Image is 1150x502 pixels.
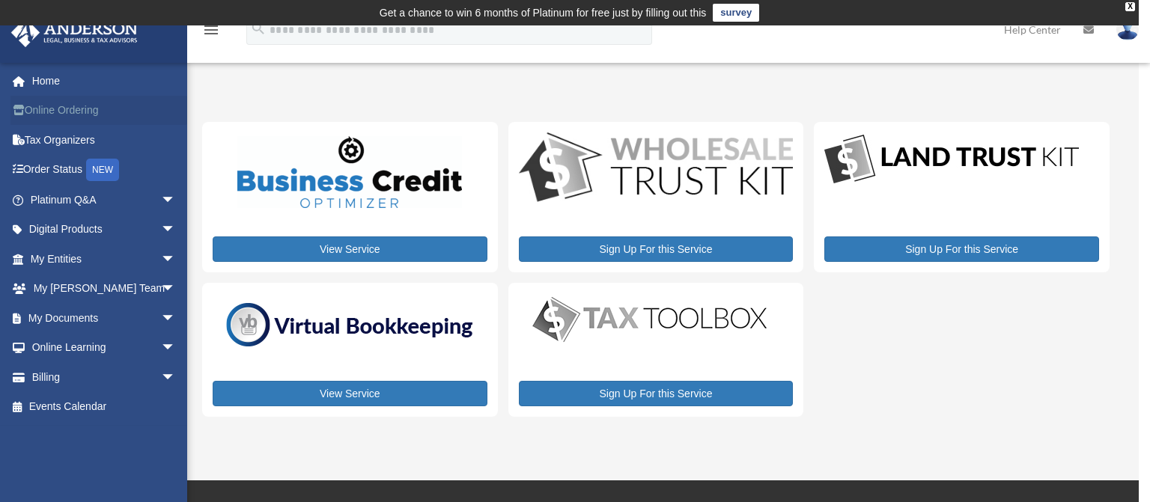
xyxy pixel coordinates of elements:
[161,362,191,393] span: arrow_drop_down
[161,303,191,334] span: arrow_drop_down
[7,18,142,47] img: Anderson Advisors Platinum Portal
[380,4,707,22] div: Get a chance to win 6 months of Platinum for free just by filling out this
[213,236,487,262] a: View Service
[10,274,198,304] a: My [PERSON_NAME] Teamarrow_drop_down
[713,4,759,22] a: survey
[824,236,1099,262] a: Sign Up For this Service
[10,125,198,155] a: Tax Organizers
[10,66,198,96] a: Home
[1125,2,1135,11] div: close
[10,96,198,126] a: Online Ordering
[86,159,119,181] div: NEW
[10,362,198,392] a: Billingarrow_drop_down
[519,236,794,262] a: Sign Up For this Service
[519,381,794,406] a: Sign Up For this Service
[10,215,191,245] a: Digital Productsarrow_drop_down
[250,20,267,37] i: search
[1116,19,1139,40] img: User Pic
[202,26,220,39] a: menu
[161,185,191,215] span: arrow_drop_down
[10,244,198,274] a: My Entitiesarrow_drop_down
[161,244,191,275] span: arrow_drop_down
[213,381,487,406] a: View Service
[10,185,198,215] a: Platinum Q&Aarrow_drop_down
[161,333,191,364] span: arrow_drop_down
[10,303,198,333] a: My Documentsarrow_drop_down
[161,215,191,245] span: arrow_drop_down
[10,392,198,422] a: Events Calendar
[10,155,198,186] a: Order StatusNEW
[161,274,191,304] span: arrow_drop_down
[824,132,1079,187] img: LandTrust_lgo-1.jpg
[10,333,198,363] a: Online Learningarrow_drop_down
[519,132,794,205] img: WS-Trust-Kit-lgo-1.jpg
[519,293,781,346] img: taxtoolbox_new-1.webp
[202,21,220,39] i: menu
